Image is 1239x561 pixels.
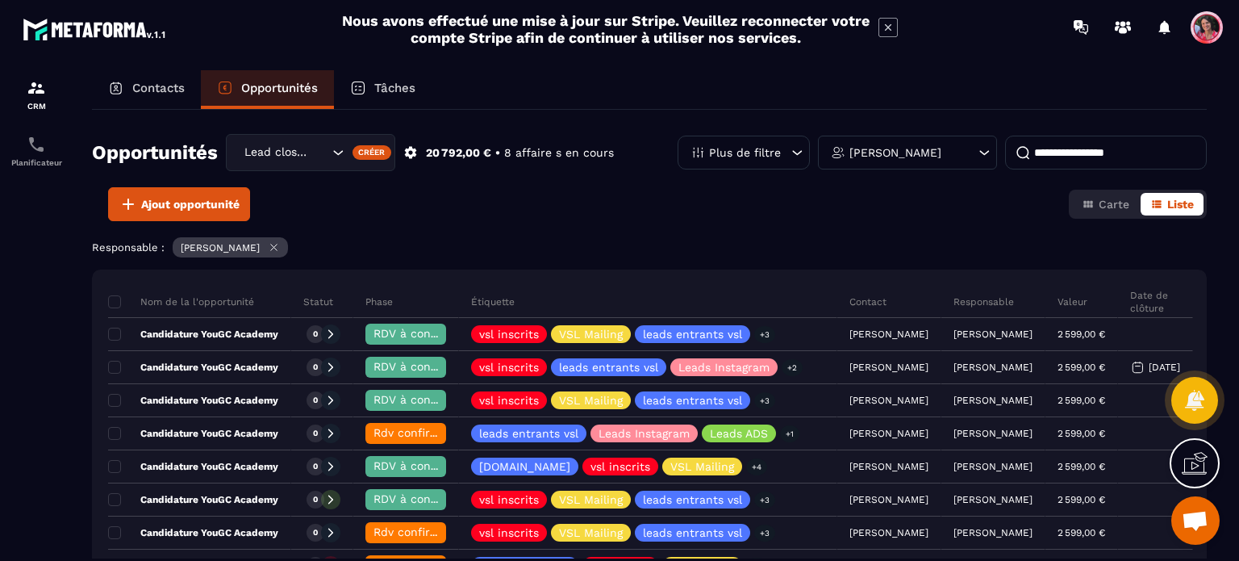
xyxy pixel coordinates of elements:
[373,492,478,505] span: RDV à confimer ❓
[132,81,185,95] p: Contacts
[27,78,46,98] img: formation
[353,145,392,160] div: Créer
[1058,428,1105,439] p: 2 599,00 €
[313,329,318,340] p: 0
[754,392,775,409] p: +3
[313,428,318,439] p: 0
[754,326,775,343] p: +3
[953,329,1032,340] p: [PERSON_NAME]
[1072,193,1139,216] button: Carte
[108,328,278,341] p: Candidature YouGC Academy
[479,527,539,538] p: vsl inscrits
[181,242,260,253] p: [PERSON_NAME]
[373,459,478,472] span: RDV à confimer ❓
[504,145,614,161] p: 8 affaire s en cours
[1130,289,1180,315] p: Date de clôture
[1149,362,1180,373] p: [DATE]
[373,426,465,439] span: Rdv confirmé ✅
[313,527,318,538] p: 0
[334,70,432,109] a: Tâches
[108,187,250,221] button: Ajout opportunité
[754,525,775,542] p: +3
[92,70,201,109] a: Contacts
[341,12,870,46] h2: Nous avons effectué une mise à jour sur Stripe. Veuillez reconnecter votre compte Stripe afin de ...
[1058,395,1105,406] p: 2 599,00 €
[1058,527,1105,538] p: 2 599,00 €
[313,362,318,373] p: 0
[313,494,318,505] p: 0
[1058,461,1105,472] p: 2 599,00 €
[4,123,69,179] a: schedulerschedulerPlanificateur
[1058,362,1105,373] p: 2 599,00 €
[479,461,570,472] p: [DOMAIN_NAME]
[92,241,165,253] p: Responsable :
[313,395,318,406] p: 0
[1171,496,1220,545] div: Ouvrir le chat
[953,295,1014,308] p: Responsable
[4,66,69,123] a: formationformationCRM
[108,394,278,407] p: Candidature YouGC Academy
[141,196,240,212] span: Ajout opportunité
[678,362,770,373] p: Leads Instagram
[4,102,69,111] p: CRM
[108,526,278,539] p: Candidature YouGC Academy
[643,329,742,340] p: leads entrants vsl
[226,134,395,171] div: Search for option
[479,329,539,340] p: vsl inscrits
[108,427,278,440] p: Candidature YouGC Academy
[108,295,254,308] p: Nom de la l'opportunité
[303,295,333,308] p: Statut
[754,492,775,509] p: +3
[599,428,690,439] p: Leads Instagram
[313,461,318,472] p: 0
[953,494,1032,505] p: [PERSON_NAME]
[108,460,278,473] p: Candidature YouGC Academy
[1058,494,1105,505] p: 2 599,00 €
[590,461,650,472] p: vsl inscrits
[953,395,1032,406] p: [PERSON_NAME]
[559,329,623,340] p: VSL Mailing
[1141,193,1204,216] button: Liste
[709,147,781,158] p: Plus de filtre
[559,395,623,406] p: VSL Mailing
[953,362,1032,373] p: [PERSON_NAME]
[849,147,941,158] p: [PERSON_NAME]
[559,527,623,538] p: VSL Mailing
[643,395,742,406] p: leads entrants vsl
[23,15,168,44] img: logo
[241,81,318,95] p: Opportunités
[849,295,886,308] p: Contact
[374,81,415,95] p: Tâches
[479,362,539,373] p: vsl inscrits
[373,525,465,538] span: Rdv confirmé ✅
[108,493,278,506] p: Candidature YouGC Academy
[1058,295,1087,308] p: Valeur
[108,361,278,374] p: Candidature YouGC Academy
[670,461,734,472] p: VSL Mailing
[953,527,1032,538] p: [PERSON_NAME]
[312,144,328,161] input: Search for option
[782,359,803,376] p: +2
[643,494,742,505] p: leads entrants vsl
[479,428,578,439] p: leads entrants vsl
[953,428,1032,439] p: [PERSON_NAME]
[27,135,46,154] img: scheduler
[643,527,742,538] p: leads entrants vsl
[373,393,478,406] span: RDV à confimer ❓
[201,70,334,109] a: Opportunités
[746,458,767,475] p: +4
[495,145,500,161] p: •
[559,494,623,505] p: VSL Mailing
[426,145,491,161] p: 20 792,00 €
[471,295,515,308] p: Étiquette
[4,158,69,167] p: Planificateur
[479,395,539,406] p: vsl inscrits
[1167,198,1194,211] span: Liste
[373,327,478,340] span: RDV à confimer ❓
[1058,329,1105,340] p: 2 599,00 €
[365,295,393,308] p: Phase
[559,362,658,373] p: leads entrants vsl
[240,144,312,161] span: Lead closing
[780,425,799,442] p: +1
[953,461,1032,472] p: [PERSON_NAME]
